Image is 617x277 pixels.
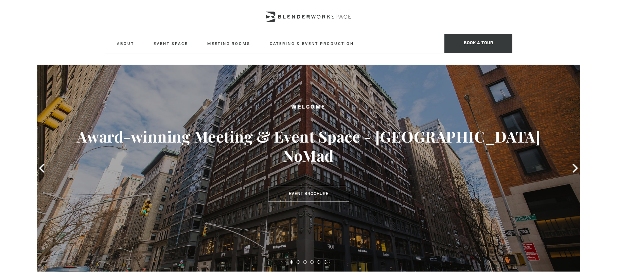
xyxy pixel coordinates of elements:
a: Event Brochure [268,186,349,201]
a: Meeting Rooms [202,34,256,53]
h3: Award-winning Meeting & Event Space - [GEOGRAPHIC_DATA] NoMad [64,127,553,165]
a: Catering & Event Production [264,34,359,53]
a: Event Space [148,34,193,53]
a: About [111,34,140,53]
h2: Welcome [64,103,553,112]
span: Book a tour [444,34,512,53]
